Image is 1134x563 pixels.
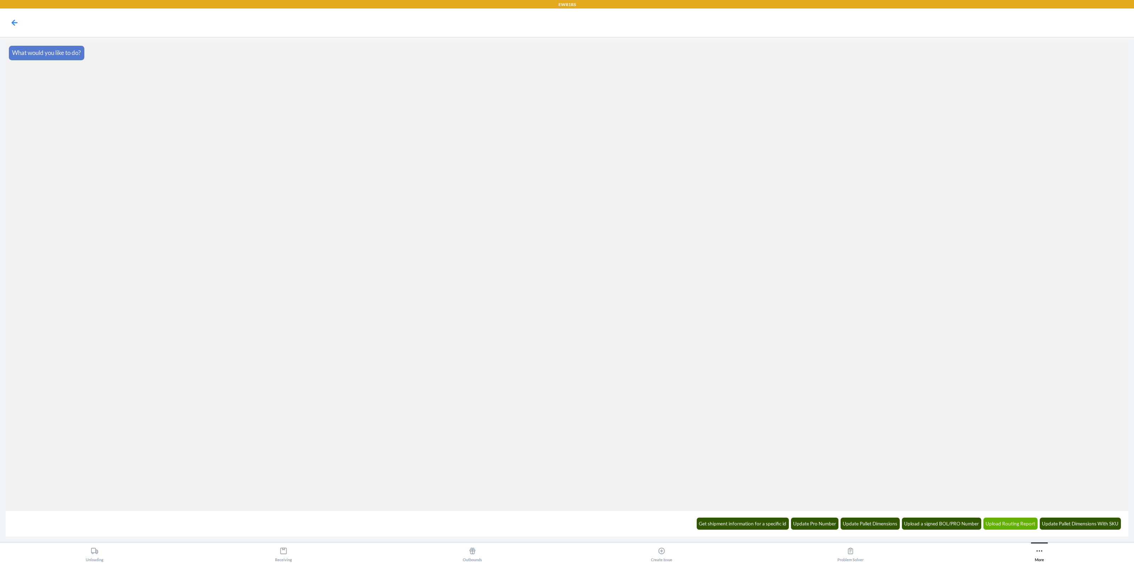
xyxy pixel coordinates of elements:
button: Problem Solver [756,542,945,562]
p: What would you like to do? [12,48,81,57]
button: Update Pallet Dimensions [841,518,900,530]
div: Create Issue [651,544,672,562]
div: Problem Solver [837,544,864,562]
div: Receiving [275,544,292,562]
div: Outbounds [463,544,482,562]
div: More [1035,544,1044,562]
button: Get shipment information for a specific id [697,518,789,530]
button: Create Issue [567,542,756,562]
button: Upload Routing Report [983,518,1038,530]
button: Update Pallet Dimensions With SKU [1040,518,1121,530]
p: EWR1RS [558,1,576,8]
button: More [945,542,1134,562]
button: Update Pro Number [791,518,839,530]
button: Upload a signed BOL/PRO Number [902,518,982,530]
button: Receiving [189,542,378,562]
button: Outbounds [378,542,567,562]
div: Unloading [86,544,103,562]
